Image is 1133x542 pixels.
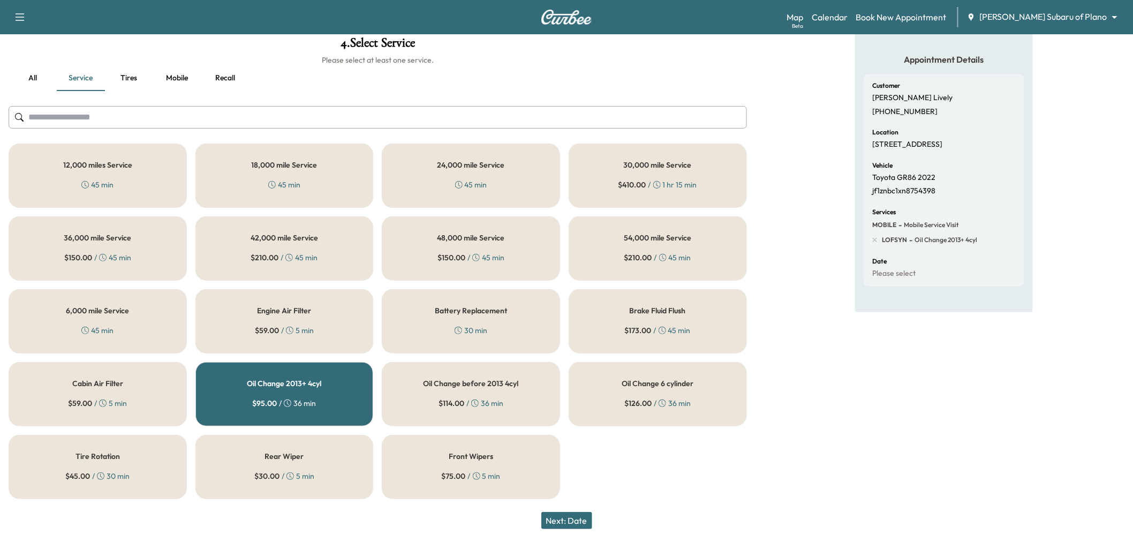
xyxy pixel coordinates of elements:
span: $ 173.00 [625,325,652,336]
p: [PHONE_NUMBER] [872,107,938,117]
h5: 24,000 mile Service [437,161,505,169]
h5: Oil Change before 2013 4cyl [424,380,519,387]
span: $ 95.00 [252,398,277,409]
span: $ 150.00 [437,252,465,263]
button: Next: Date [541,512,592,529]
button: Service [57,65,105,91]
h6: Customer [872,82,900,89]
div: / 5 min [254,471,314,481]
div: 30 min [455,325,487,336]
button: Tires [105,65,153,91]
div: / 5 min [68,398,127,409]
div: Beta [792,22,803,30]
span: $ 114.00 [439,398,464,409]
div: / 45 min [64,252,131,263]
h6: Vehicle [872,162,893,169]
button: Mobile [153,65,201,91]
button: all [9,65,57,91]
h6: Services [872,209,896,215]
span: $ 150.00 [64,252,92,263]
h5: Oil Change 2013+ 4cyl [247,380,321,387]
h5: 36,000 mile Service [64,234,131,242]
span: MOBILE [872,221,896,229]
h5: 48,000 mile Service [437,234,505,242]
span: Mobile Service Visit [902,221,959,229]
div: / 36 min [439,398,503,409]
a: Book New Appointment [856,11,947,24]
p: Please select [872,269,916,278]
div: basic tabs example [9,65,747,91]
span: $ 59.00 [255,325,279,336]
a: Calendar [812,11,848,24]
h5: Rear Wiper [265,453,304,460]
span: $ 30.00 [254,471,280,481]
span: $ 59.00 [68,398,92,409]
div: / 45 min [624,252,691,263]
div: / 45 min [251,252,318,263]
div: / 1 hr 15 min [618,179,697,190]
div: / 45 min [625,325,691,336]
h5: Front Wipers [449,453,493,460]
h5: Appointment Details [864,54,1024,65]
h5: Brake Fluid Flush [630,307,686,314]
div: 45 min [81,179,114,190]
h5: 12,000 miles Service [63,161,132,169]
span: $ 410.00 [618,179,646,190]
h5: 42,000 mile Service [251,234,318,242]
div: 45 min [455,179,487,190]
img: Curbee Logo [541,10,592,25]
div: / 45 min [437,252,504,263]
h5: Engine Air Filter [257,307,311,314]
div: 45 min [268,179,300,190]
h6: Please select at least one service. [9,55,747,65]
div: / 5 min [255,325,314,336]
button: Recall [201,65,250,91]
h6: Date [872,258,887,265]
div: / 36 min [624,398,691,409]
p: [PERSON_NAME] Lively [872,93,953,103]
span: LOFSYN [882,236,907,244]
div: / 5 min [442,471,501,481]
span: $ 210.00 [624,252,652,263]
div: / 36 min [252,398,316,409]
a: MapBeta [787,11,803,24]
span: $ 126.00 [624,398,652,409]
span: $ 75.00 [442,471,466,481]
h5: Tire Rotation [75,453,120,460]
h5: 30,000 mile Service [624,161,692,169]
span: - [907,235,912,245]
div: 45 min [81,325,114,336]
h5: Cabin Air Filter [72,380,123,387]
h5: Battery Replacement [435,307,507,314]
h5: 18,000 mile Service [251,161,317,169]
span: Oil Change 2013+ 4cyl [912,236,977,244]
div: / 30 min [65,471,130,481]
p: Toyota GR86 2022 [872,173,935,183]
p: [STREET_ADDRESS] [872,140,942,149]
h5: Oil Change 6 cylinder [622,380,693,387]
h5: 6,000 mile Service [66,307,129,314]
span: [PERSON_NAME] Subaru of Plano [980,11,1107,23]
p: jf1znbc1xn8754398 [872,186,935,196]
h1: 4 . Select Service [9,36,747,55]
span: - [896,220,902,230]
h5: 54,000 mile Service [624,234,691,242]
span: $ 210.00 [251,252,278,263]
h6: Location [872,129,898,135]
span: $ 45.00 [65,471,90,481]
